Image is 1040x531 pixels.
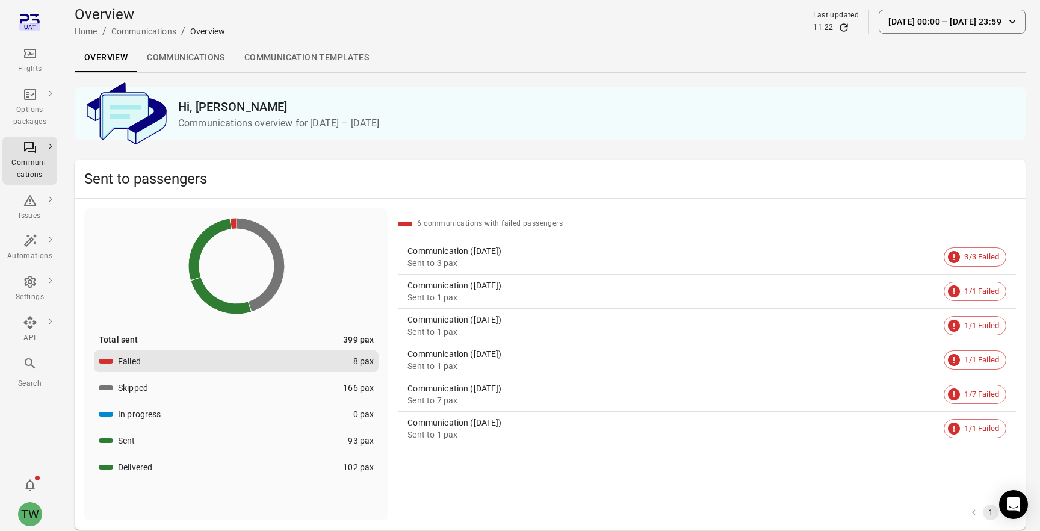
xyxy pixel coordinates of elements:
[2,271,57,307] a: Settings
[118,382,148,394] div: Skipped
[353,408,374,420] div: 0 pax
[118,435,135,447] div: Sent
[398,412,1016,446] a: Communication ([DATE])Sent to 1 pax1/1 Failed
[7,291,52,303] div: Settings
[343,334,374,346] div: 399 pax
[813,22,833,34] div: 11:22
[13,497,47,531] button: Tony Wang
[407,348,939,360] div: Communication ([DATE])
[7,332,52,344] div: API
[965,505,1016,520] nav: pagination navigation
[84,169,1016,188] h2: Sent to passengers
[398,309,1016,343] a: Communication ([DATE])Sent to 1 pax1/1 Failed
[958,285,1006,297] span: 1/1 Failed
[2,137,57,185] a: Communi-cations
[398,377,1016,411] a: Communication ([DATE])Sent to 7 pax1/7 Failed
[2,43,57,79] a: Flights
[958,388,1006,400] span: 1/7 Failed
[407,360,939,372] div: Sent to 1 pax
[407,429,939,441] div: Sent to 1 pax
[407,279,939,291] div: Communication ([DATE])
[343,382,374,394] div: 166 pax
[111,26,176,36] a: Communications
[7,210,52,222] div: Issues
[2,353,57,393] button: Search
[407,326,939,338] div: Sent to 1 pax
[7,378,52,390] div: Search
[958,423,1006,435] span: 1/1 Failed
[235,43,379,72] a: Communication templates
[181,24,185,39] li: /
[18,502,42,526] div: TW
[407,314,939,326] div: Communication ([DATE])
[94,377,379,399] button: Skipped166 pax
[190,25,225,37] div: Overview
[398,343,1016,377] a: Communication ([DATE])Sent to 1 pax1/1 Failed
[958,354,1006,366] span: 1/1 Failed
[7,250,52,262] div: Automations
[348,435,374,447] div: 93 pax
[999,490,1028,519] div: Open Intercom Messenger
[102,24,107,39] li: /
[7,157,52,181] div: Communi-cations
[407,291,939,303] div: Sent to 1 pax
[118,461,152,473] div: Delivered
[75,43,137,72] a: Overview
[75,24,225,39] nav: Breadcrumbs
[94,350,379,372] button: Failed8 pax
[118,408,161,420] div: In progress
[983,505,998,520] button: page 1
[417,218,563,230] div: 6 communications with failed passengers
[75,43,1026,72] div: Local navigation
[2,230,57,266] a: Automations
[2,84,57,132] a: Options packages
[18,473,42,497] button: Notifications
[7,63,52,75] div: Flights
[407,382,939,394] div: Communication ([DATE])
[838,22,850,34] button: Refresh data
[407,245,939,257] div: Communication ([DATE])
[178,97,1016,116] h2: Hi, [PERSON_NAME]
[879,10,1026,34] button: [DATE] 00:00 – [DATE] 23:59
[7,104,52,128] div: Options packages
[813,10,859,22] div: Last updated
[407,394,939,406] div: Sent to 7 pax
[137,43,235,72] a: Communications
[75,5,225,24] h1: Overview
[94,403,379,425] button: In progress0 pax
[398,275,1016,308] a: Communication ([DATE])Sent to 1 pax1/1 Failed
[398,240,1016,274] a: Communication ([DATE])Sent to 3 pax3/3 Failed
[407,257,939,269] div: Sent to 3 pax
[94,456,379,478] button: Delivered102 pax
[94,430,379,452] button: Sent93 pax
[343,461,374,473] div: 102 pax
[407,417,939,429] div: Communication ([DATE])
[353,355,374,367] div: 8 pax
[99,334,138,346] div: Total sent
[75,26,97,36] a: Home
[2,312,57,348] a: API
[958,251,1006,263] span: 3/3 Failed
[958,320,1006,332] span: 1/1 Failed
[2,190,57,226] a: Issues
[118,355,141,367] div: Failed
[178,116,1016,131] p: Communications overview for [DATE] – [DATE]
